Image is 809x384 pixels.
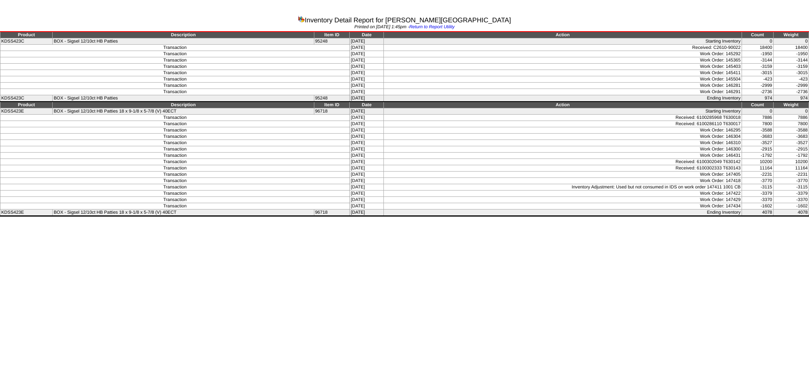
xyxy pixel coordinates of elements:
[384,32,742,38] td: Action
[742,32,773,38] td: Count
[384,209,742,216] td: Ending Inventory
[314,95,350,102] td: 95248
[314,102,350,108] td: Item ID
[384,115,742,121] td: Received: 6100285968 T630018
[384,146,742,153] td: Work Order: 146300
[350,89,384,95] td: [DATE]
[350,70,384,76] td: [DATE]
[409,24,455,30] a: Return to Report Utility
[742,108,773,115] td: 0
[53,108,314,115] td: BOX - Sigsel 12/10ct HB Patties 18 x 9-1/8 x 5-7/8 (V) 40ECT
[350,172,384,178] td: [DATE]
[0,95,53,102] td: KDSS423C
[773,115,809,121] td: 7886
[773,140,809,146] td: -3527
[742,184,773,191] td: -3115
[384,203,742,209] td: Work Order: 147434
[0,178,350,184] td: Transaction
[0,159,350,165] td: Transaction
[0,64,350,70] td: Transaction
[742,165,773,172] td: 11164
[384,165,742,172] td: Received: 6100302333 T630143
[742,153,773,159] td: -1792
[742,57,773,64] td: -3144
[773,121,809,127] td: 7800
[742,70,773,76] td: -3015
[384,89,742,95] td: Work Order: 146291
[773,83,809,89] td: -2999
[0,57,350,64] td: Transaction
[742,83,773,89] td: -2999
[742,159,773,165] td: 10200
[773,184,809,191] td: -3115
[350,95,384,102] td: [DATE]
[742,140,773,146] td: -3527
[350,32,384,38] td: Date
[384,172,742,178] td: Work Order: 147405
[298,16,305,22] img: graph.gif
[350,83,384,89] td: [DATE]
[0,76,350,83] td: Transaction
[0,45,350,51] td: Transaction
[350,209,384,216] td: [DATE]
[384,121,742,127] td: Received: 6100286110 T630017
[350,159,384,165] td: [DATE]
[0,108,53,115] td: KDSS423E
[0,121,350,127] td: Transaction
[0,102,53,108] td: Product
[742,134,773,140] td: -3683
[350,134,384,140] td: [DATE]
[742,172,773,178] td: -2231
[0,115,350,121] td: Transaction
[384,184,742,191] td: Inventory Adjustment: Used but not consumed in IDS on work order 147411 1001 CB
[0,51,350,57] td: Transaction
[384,64,742,70] td: Work Order: 145403
[742,95,773,102] td: 974
[0,203,350,209] td: Transaction
[350,45,384,51] td: [DATE]
[773,172,809,178] td: -2231
[384,51,742,57] td: Work Order: 145292
[773,38,809,45] td: 0
[350,57,384,64] td: [DATE]
[350,165,384,172] td: [DATE]
[773,57,809,64] td: -3144
[742,146,773,153] td: -2915
[350,153,384,159] td: [DATE]
[384,134,742,140] td: Work Order: 146304
[0,165,350,172] td: Transaction
[742,102,773,108] td: Count
[350,197,384,203] td: [DATE]
[384,95,742,102] td: Ending Inventory
[350,38,384,45] td: [DATE]
[0,140,350,146] td: Transaction
[314,209,350,216] td: 96718
[773,153,809,159] td: -1792
[53,95,314,102] td: BOX - Sigsel 12/10ct HB Patties
[350,140,384,146] td: [DATE]
[0,83,350,89] td: Transaction
[773,134,809,140] td: -3683
[742,178,773,184] td: -3770
[384,153,742,159] td: Work Order: 146431
[773,209,809,216] td: 4078
[384,102,742,108] td: Action
[350,76,384,83] td: [DATE]
[53,209,314,216] td: BOX - Sigsel 12/10ct HB Patties 18 x 9-1/8 x 5-7/8 (V) 40ECT
[742,89,773,95] td: -2736
[773,45,809,51] td: 18400
[53,38,314,45] td: BOX - Sigsel 12/10ct HB Patties
[773,76,809,83] td: -423
[742,115,773,121] td: 7886
[742,197,773,203] td: -3370
[773,95,809,102] td: 974
[384,159,742,165] td: Received: 6100302049 T630142
[384,197,742,203] td: Work Order: 147429
[0,146,350,153] td: Transaction
[773,89,809,95] td: -2736
[350,102,384,108] td: Date
[350,121,384,127] td: [DATE]
[384,38,742,45] td: Starting Inventory
[0,89,350,95] td: Transaction
[773,159,809,165] td: 10200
